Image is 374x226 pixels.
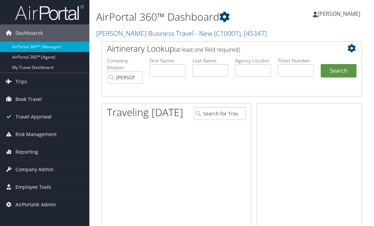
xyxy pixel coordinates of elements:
[15,196,56,213] span: AirPortal® Admin
[15,91,42,108] span: Book Travel
[15,4,84,21] img: airportal-logo.png
[321,64,356,78] button: Search
[214,29,241,38] span: ( C10001 )
[313,3,367,24] a: [PERSON_NAME]
[15,126,57,143] span: Risk Management
[278,57,313,64] label: Ticket Number:
[107,43,335,54] h2: Airtinerary Lookup
[194,107,246,120] input: Search for Traveler
[15,73,27,90] span: Trips
[96,10,277,24] h1: AirPortal 360™ Dashboard
[15,24,43,42] span: Dashboards
[15,161,54,178] span: Company Admin
[318,10,360,18] span: [PERSON_NAME]
[107,105,183,120] h1: Traveling [DATE]
[96,29,267,38] a: [PERSON_NAME] Business Travel - New
[235,57,271,64] label: Agency Locator:
[15,108,52,125] span: Travel Approval
[107,57,143,71] label: Company - Division:
[15,178,51,196] span: Employee Tools
[15,143,38,161] span: Reporting
[241,29,267,38] span: , [ 45347 ]
[174,46,240,53] span: (at least one field required)
[192,57,228,64] label: Last Name:
[150,57,185,64] label: First Name:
